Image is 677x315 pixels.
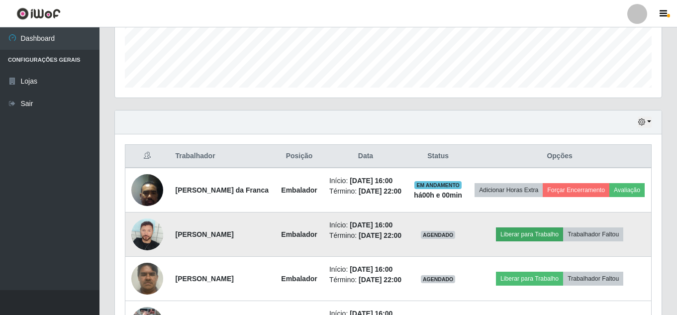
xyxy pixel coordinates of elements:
strong: Embalador [281,275,317,283]
li: Término: [329,230,402,241]
li: Início: [329,220,402,230]
time: [DATE] 16:00 [350,177,392,185]
th: Opções [468,145,651,168]
li: Término: [329,275,402,285]
li: Início: [329,176,402,186]
time: [DATE] 16:00 [350,221,392,229]
time: [DATE] 22:00 [359,187,401,195]
button: Trabalhador Faltou [563,227,623,241]
button: Avaliação [609,183,645,197]
span: AGENDADO [421,275,456,283]
button: Liberar para Trabalho [496,272,563,286]
button: Trabalhador Faltou [563,272,623,286]
strong: [PERSON_NAME] [175,230,233,238]
img: CoreUI Logo [16,7,61,20]
time: [DATE] 22:00 [359,276,401,284]
span: AGENDADO [421,231,456,239]
strong: há 00 h e 00 min [414,191,462,199]
button: Adicionar Horas Extra [475,183,543,197]
th: Trabalhador [169,145,275,168]
li: Início: [329,264,402,275]
img: 1752587880902.jpeg [131,257,163,300]
strong: Embalador [281,230,317,238]
img: 1692747616301.jpeg [131,169,163,211]
strong: [PERSON_NAME] da Franca [175,186,268,194]
strong: Embalador [281,186,317,194]
time: [DATE] 16:00 [350,265,392,273]
time: [DATE] 22:00 [359,231,401,239]
strong: [PERSON_NAME] [175,275,233,283]
th: Posição [275,145,323,168]
th: Data [323,145,408,168]
th: Status [408,145,468,168]
button: Forçar Encerramento [543,183,609,197]
img: 1707142945226.jpeg [131,218,163,250]
button: Liberar para Trabalho [496,227,563,241]
li: Término: [329,186,402,197]
span: EM ANDAMENTO [414,181,462,189]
